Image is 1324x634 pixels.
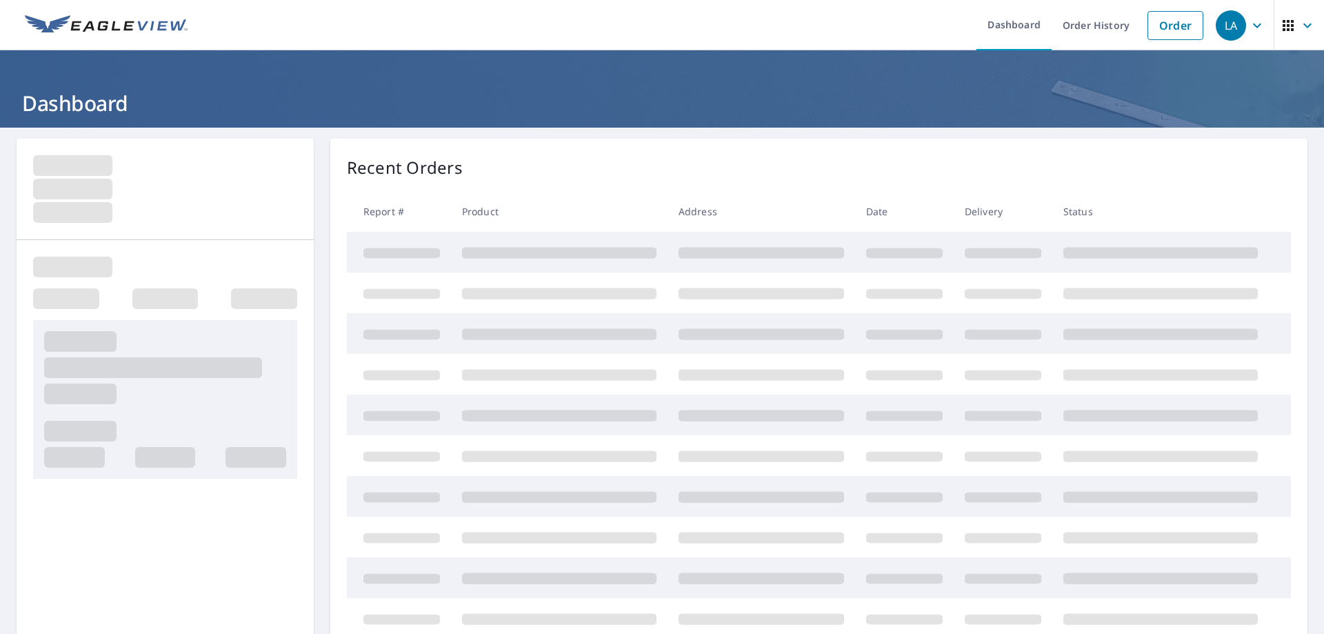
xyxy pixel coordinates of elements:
th: Status [1052,191,1269,232]
th: Product [451,191,668,232]
h1: Dashboard [17,89,1307,117]
img: EV Logo [25,15,188,36]
th: Delivery [954,191,1052,232]
th: Date [855,191,954,232]
th: Report # [347,191,451,232]
th: Address [668,191,855,232]
p: Recent Orders [347,155,463,180]
div: LA [1216,10,1246,41]
a: Order [1147,11,1203,40]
